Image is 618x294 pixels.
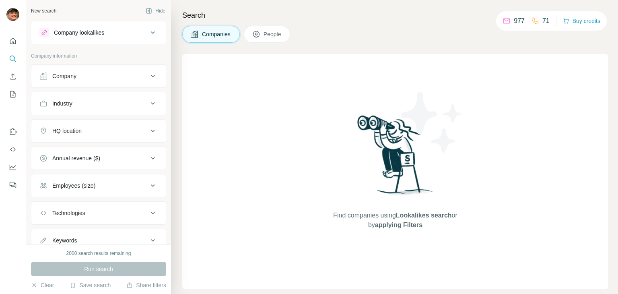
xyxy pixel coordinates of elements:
div: Keywords [52,236,77,244]
button: Company lookalikes [31,23,166,42]
div: Company lookalikes [54,29,104,37]
span: Lookalikes search [396,212,452,219]
div: Employees (size) [52,182,95,190]
p: 71 [542,16,550,26]
button: Clear [31,281,54,289]
button: Industry [31,94,166,113]
div: HQ location [52,127,82,135]
button: Keywords [31,231,166,250]
div: New search [31,7,56,14]
p: Company information [31,52,166,60]
button: Annual revenue ($) [31,149,166,168]
button: Technologies [31,203,166,223]
button: Enrich CSV [6,69,19,84]
img: Surfe Illustration - Woman searching with binoculars [354,113,437,203]
button: Hide [140,5,171,17]
button: Feedback [6,178,19,192]
span: applying Filters [375,222,422,228]
p: 977 [514,16,525,26]
div: 2000 search results remaining [66,250,131,257]
span: Companies [202,30,231,38]
button: Company [31,66,166,86]
span: People [264,30,282,38]
span: Find companies using or by [331,211,459,230]
div: Industry [52,99,72,108]
button: HQ location [31,121,166,141]
img: Surfe Illustration - Stars [396,86,468,159]
button: My lists [6,87,19,101]
img: Avatar [6,8,19,21]
button: Quick start [6,34,19,48]
div: Company [52,72,76,80]
button: Save search [70,281,111,289]
div: Technologies [52,209,85,217]
button: Dashboard [6,160,19,174]
h4: Search [182,10,608,21]
button: Use Surfe API [6,142,19,157]
button: Use Surfe on LinkedIn [6,124,19,139]
button: Share filters [126,281,166,289]
button: Employees (size) [31,176,166,195]
div: Annual revenue ($) [52,154,100,162]
button: Search [6,52,19,66]
button: Buy credits [563,15,600,27]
